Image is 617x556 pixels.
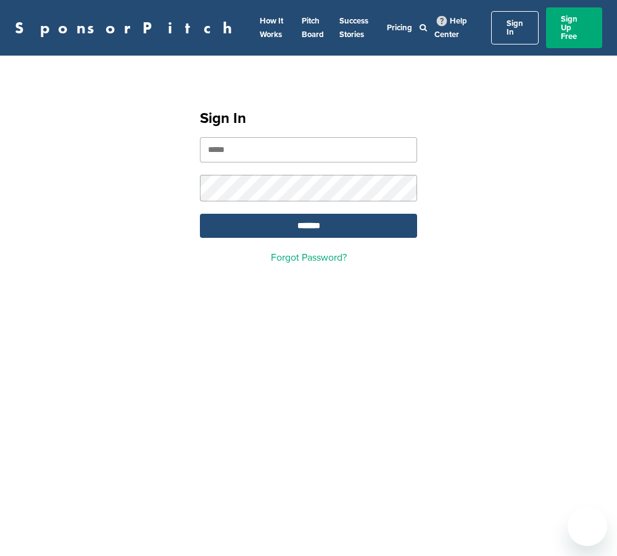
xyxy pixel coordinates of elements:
a: Success Stories [339,16,368,40]
iframe: Button to launch messaging window [568,507,607,546]
a: How It Works [260,16,283,40]
a: Help Center [434,14,467,42]
a: Sign Up Free [546,7,602,48]
h1: Sign In [200,107,417,130]
a: SponsorPitch [15,20,240,36]
a: Pitch Board [302,16,324,40]
a: Sign In [491,11,539,44]
a: Pricing [387,23,412,33]
a: Forgot Password? [271,251,347,264]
